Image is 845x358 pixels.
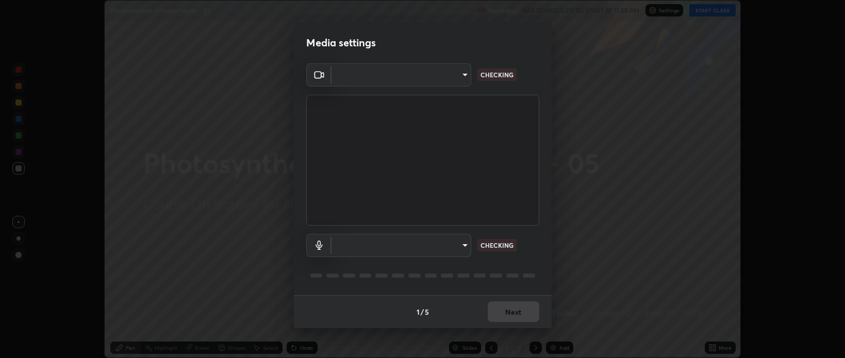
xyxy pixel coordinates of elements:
h4: 5 [425,306,429,317]
h4: 1 [417,306,420,317]
h2: Media settings [306,36,376,49]
p: CHECKING [481,70,513,79]
div: ​ [332,63,471,87]
p: CHECKING [481,241,513,250]
div: ​ [332,234,471,257]
h4: / [421,306,424,317]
